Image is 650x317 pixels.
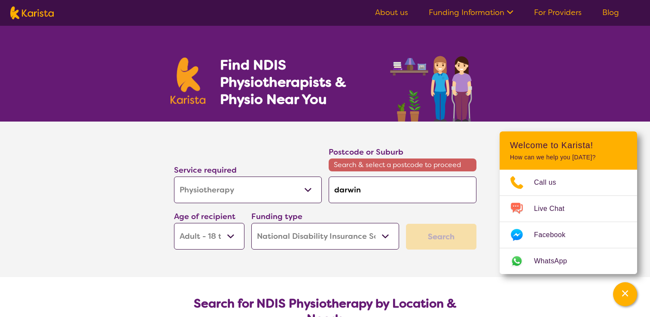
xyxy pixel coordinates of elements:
label: Service required [174,165,237,175]
label: Age of recipient [174,211,235,222]
span: WhatsApp [534,255,577,268]
span: Call us [534,176,567,189]
label: Postcode or Suburb [329,147,403,157]
img: Karista logo [10,6,54,19]
span: Live Chat [534,202,575,215]
span: Facebook [534,229,576,241]
img: Karista logo [171,58,206,104]
button: Channel Menu [613,282,637,306]
div: Channel Menu [500,131,637,274]
h2: Welcome to Karista! [510,140,627,150]
a: Blog [602,7,619,18]
a: Funding Information [429,7,513,18]
a: For Providers [534,7,582,18]
label: Funding type [251,211,302,222]
input: Type [329,177,476,203]
ul: Choose channel [500,170,637,274]
a: Web link opens in a new tab. [500,248,637,274]
a: About us [375,7,408,18]
h1: Find NDIS Physiotherapists & Physio Near You [220,56,379,108]
p: How can we help you [DATE]? [510,154,627,161]
img: physiotherapy [388,46,479,122]
span: Search & select a postcode to proceed [329,158,476,171]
